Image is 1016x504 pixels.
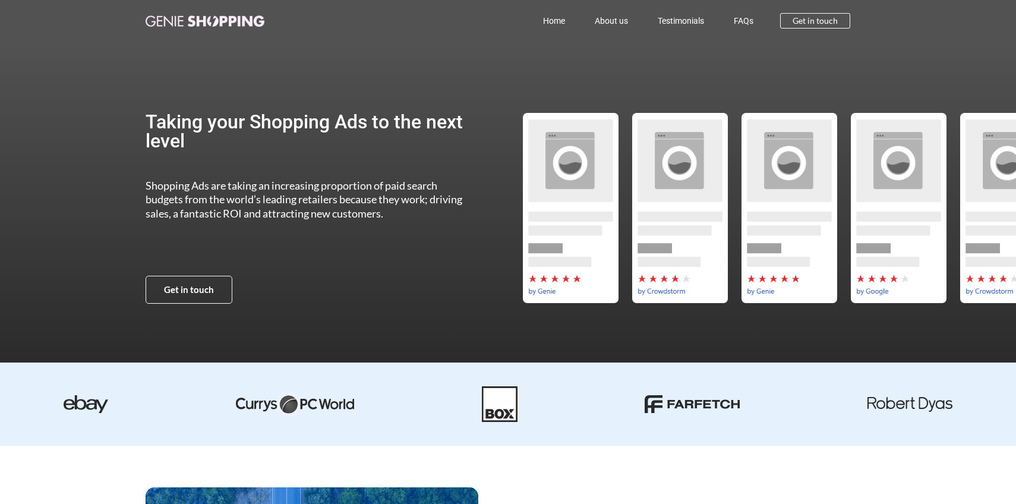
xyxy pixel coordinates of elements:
img: robert dyas [867,397,952,412]
img: Box-01 [482,386,518,422]
nav: Menu [317,7,768,34]
a: Get in touch [146,276,232,304]
a: Home [528,7,580,34]
a: About us [580,7,643,34]
a: FAQs [719,7,768,34]
a: Get in touch [780,13,850,29]
span: Shopping Ads are taking an increasing proportion of paid search budgets from the world’s leading ... [146,179,462,220]
h2: Taking your Shopping Ads to the next level [146,112,474,150]
div: 2 / 5 [625,113,734,303]
img: farfetch-01 [645,395,740,413]
div: 1 / 5 [516,113,625,303]
div: by-genie [516,113,625,303]
img: ebay-dark [64,395,108,413]
div: 3 / 5 [734,113,844,303]
div: by-genie [734,113,844,303]
div: 4 / 5 [844,113,953,303]
span: Get in touch [793,17,838,25]
span: Get in touch [164,285,214,294]
div: by-google [844,113,953,303]
div: by-crowdstorm [625,113,734,303]
img: genie-shopping-logo [146,15,264,27]
a: Testimonials [643,7,719,34]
